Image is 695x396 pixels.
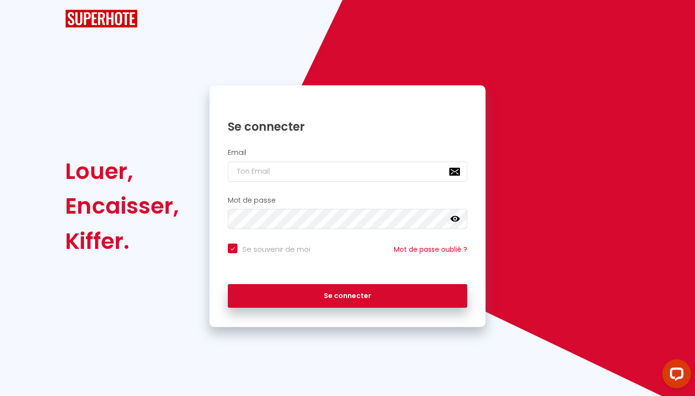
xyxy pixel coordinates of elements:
[65,10,138,27] img: SuperHote logo
[228,119,467,134] h1: Se connecter
[228,162,467,182] input: Ton Email
[394,245,467,254] a: Mot de passe oublié ?
[65,224,179,259] div: Kiffer.
[228,149,467,157] h2: Email
[65,154,179,189] div: Louer,
[228,196,467,205] h2: Mot de passe
[228,284,467,308] button: Se connecter
[654,355,695,396] iframe: LiveChat chat widget
[65,189,179,223] div: Encaisser,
